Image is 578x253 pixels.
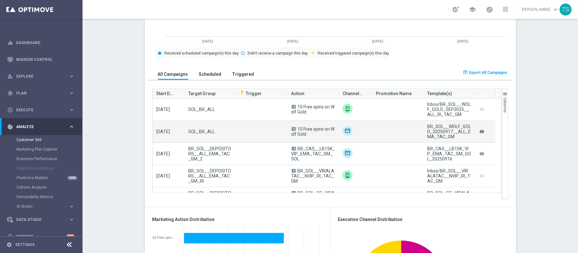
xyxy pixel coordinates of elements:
[17,145,82,154] div: Marketing Plan Explorer
[188,191,232,206] span: BR_SOL__DEPOSITORS__ALL_EMA_TAC_GM
[17,204,75,209] button: BI Studio keyboard_arrow_right
[560,3,572,16] div: TS
[17,154,82,164] div: Business Performance
[342,126,353,136] img: Optimail
[479,127,485,136] i: remove_red_eye
[291,87,304,100] span: Action
[427,102,471,117] div: Inbox/BR_SOL__WOLF_GOLD_SEP2025__ALL_RI_TAC_GM
[318,51,389,55] text: Received triggered campaign(s) this day
[427,191,471,206] div: BR_SOL_GG_VIRALATAC_SEP__NVIP_EMA_TAC_GM
[7,51,75,68] div: Mission Control
[7,124,69,130] div: Analyze
[469,6,476,13] span: school
[7,107,69,113] div: Execute
[7,34,75,51] div: Dashboard
[17,194,66,199] a: Deliverability Metrics
[7,217,69,223] div: Data Studio
[17,204,69,208] div: BI Studio
[372,39,383,43] text: [DATE]
[7,228,75,245] div: Optibot
[156,173,170,178] span: [DATE]
[342,192,353,203] img: Optimail
[552,6,559,13] span: keyboard_arrow_down
[342,87,363,100] span: Channel(s)
[17,135,82,145] div: Customer 360
[292,169,296,173] span: A
[7,217,75,222] button: Data Studio keyboard_arrow_right
[17,164,82,173] div: Repeat Rate Analysis
[6,242,12,248] i: settings
[240,90,245,95] i: flash_on
[7,74,75,79] div: person_search Explore keyboard_arrow_right
[17,202,82,211] div: BI Studio
[457,39,468,43] text: [DATE]
[7,57,75,62] button: Mission Control
[342,104,353,114] div: Embedded Messaging
[7,74,13,79] i: person_search
[7,234,75,239] button: lightbulb Optibot +10
[152,236,179,239] div: 10 Free spins on Wolf Gold
[199,71,222,77] h3: Scheduled
[17,147,66,152] a: Marketing Plan Explorer
[17,173,82,183] div: Predictive Models
[427,146,471,161] div: BR_CAS__LB15K_VIP_EMA_TAC_GM_SOL_20250916
[7,91,75,96] button: gps_fixed Plan keyboard_arrow_right
[69,107,75,113] i: keyboard_arrow_right
[7,124,75,129] button: track_changes Analyze keyboard_arrow_right
[7,107,75,113] div: play_circle_outline Execute keyboard_arrow_right
[16,218,69,222] span: Data Studio
[291,168,334,184] span: BR_SOL__VIRALATAC__NVIP_RI_TAC_GM
[69,124,75,130] i: keyboard_arrow_right
[7,40,75,45] button: equalizer Dashboard
[17,185,66,190] a: Cohorts Analysis
[342,170,353,180] img: Embedded Messaging
[240,91,262,96] span: Trigger
[7,40,13,46] i: equalizer
[292,127,296,131] span: A
[16,108,69,112] span: Execute
[188,107,215,112] span: SOL_BR_ALL
[197,68,223,80] button: Scheduled
[462,68,508,77] button: open_in_browser Export All Campaigns
[427,168,471,184] div: Inbox/BR_SOL__VIRALATAC__NVIP_RI_TAC_GM
[16,51,75,68] a: Mission Control
[188,146,232,161] span: BR_SOL__DEPOSITORS__ALL_EMA_TAC_GM_2
[427,87,452,100] span: Template(s)
[7,90,13,96] i: gps_fixed
[292,147,296,151] span: A
[69,217,75,223] i: keyboard_arrow_right
[287,39,298,43] text: [DATE]
[7,234,13,239] i: lightbulb
[16,125,69,129] span: Analyze
[292,191,296,195] span: A
[342,148,353,158] div: Optimail
[247,51,308,55] text: Didn't receive a campaign this day
[376,87,412,100] span: Promotion Name
[427,124,471,139] div: BR_SOL__WOLF_GOLD_20250917__ALL_EMA_TAC_GM
[7,124,13,130] i: track_changes
[231,68,256,80] button: Triggered
[291,104,335,114] span: 10 Free spins on Wolf Gold
[16,34,75,51] a: Dashboard
[469,70,508,75] span: Export All Campaigns
[16,75,69,78] span: Explore
[152,217,322,222] h3: Marketing Action Distribution
[156,107,170,112] span: [DATE]
[292,105,296,109] span: A
[188,168,232,184] span: BR_SOL__DEPOSITORS__ALL_EMA_TAC_GM_RI
[17,156,66,161] a: Business Performance
[156,129,170,134] span: [DATE]
[291,126,335,137] span: 10 Free spins on Wolf Gold
[17,192,82,202] div: Deliverability Metrics
[15,243,35,247] a: Settings
[156,68,190,80] button: All Campaigns
[188,87,216,100] span: Target Group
